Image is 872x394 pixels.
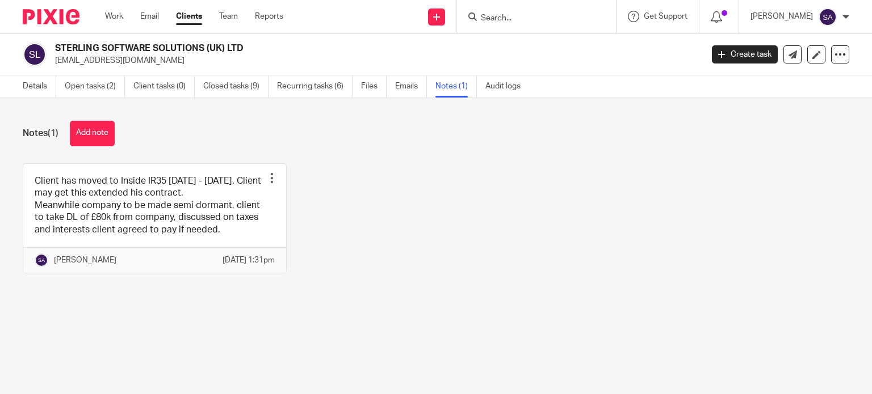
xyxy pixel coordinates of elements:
[48,129,58,138] span: (1)
[819,8,837,26] img: svg%3E
[480,14,582,24] input: Search
[70,121,115,146] button: Add note
[65,75,125,98] a: Open tasks (2)
[23,128,58,139] h1: Notes
[255,11,283,22] a: Reports
[783,45,802,63] a: Send new email
[35,253,48,267] img: svg%3E
[712,45,778,63] a: Create task
[105,11,123,22] a: Work
[223,255,275,266] p: [DATE] 1:31pm
[55,43,567,54] h2: STERLING SOFTWARE SOLUTIONS (UK) LTD
[54,255,116,266] p: [PERSON_NAME]
[23,43,47,66] img: svg%3E
[435,75,477,98] a: Notes (1)
[23,75,56,98] a: Details
[361,75,387,98] a: Files
[644,12,687,20] span: Get Support
[219,11,238,22] a: Team
[751,11,813,22] p: [PERSON_NAME]
[203,75,269,98] a: Closed tasks (9)
[485,75,529,98] a: Audit logs
[23,9,79,24] img: Pixie
[807,45,825,63] a: Edit client
[395,75,427,98] a: Emails
[133,75,195,98] a: Client tasks (0)
[176,11,202,22] a: Clients
[277,75,353,98] a: Recurring tasks (6)
[140,11,159,22] a: Email
[55,55,695,66] p: [EMAIL_ADDRESS][DOMAIN_NAME]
